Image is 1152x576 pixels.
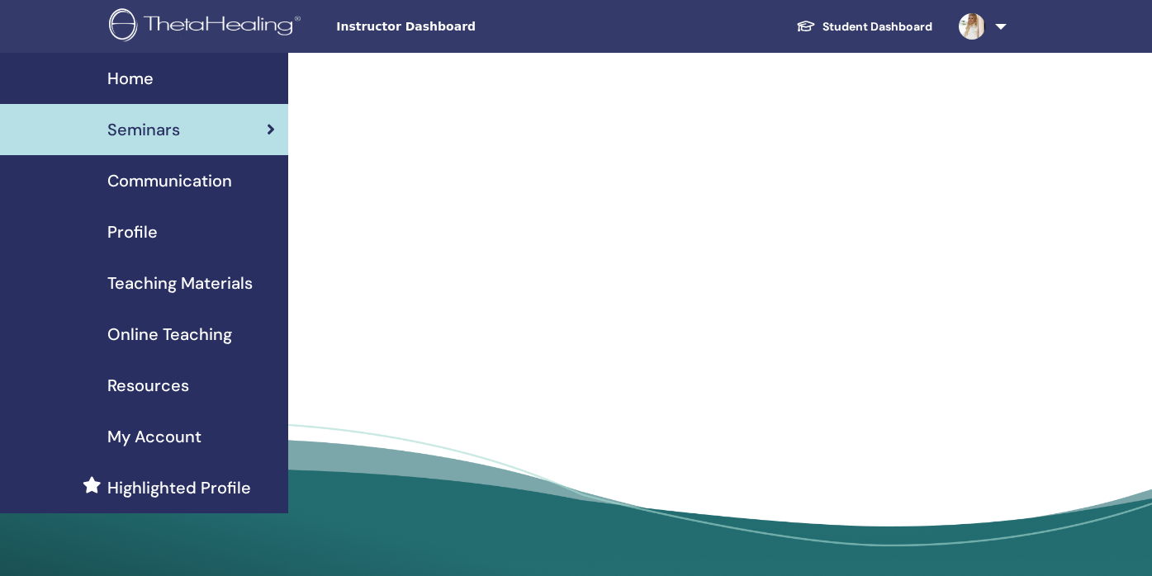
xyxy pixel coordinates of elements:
[783,12,946,42] a: Student Dashboard
[336,18,584,35] span: Instructor Dashboard
[107,271,253,295] span: Teaching Materials
[959,13,985,40] img: default.jpg
[107,117,180,142] span: Seminars
[107,220,158,244] span: Profile
[107,475,251,500] span: Highlighted Profile
[107,168,232,193] span: Communication
[109,8,306,45] img: logo.png
[107,322,232,347] span: Online Teaching
[107,424,201,449] span: My Account
[107,373,189,398] span: Resources
[796,19,816,33] img: graduation-cap-white.svg
[107,66,154,91] span: Home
